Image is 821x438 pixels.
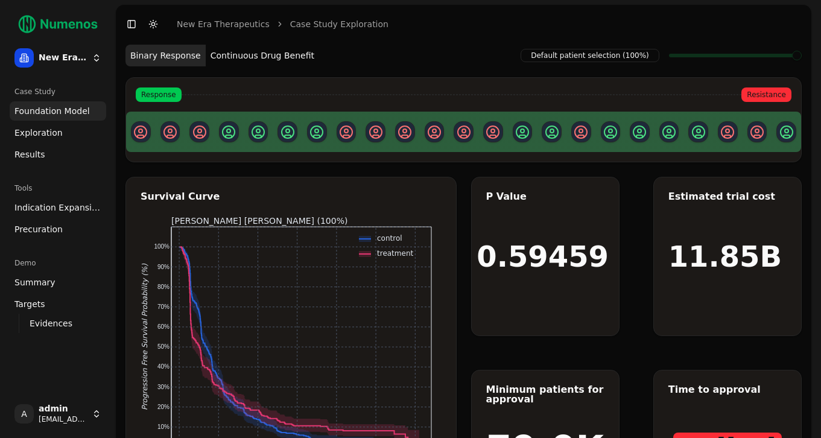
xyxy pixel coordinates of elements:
text: 70% [157,303,170,310]
div: Survival Curve [141,192,442,202]
a: Exploration [10,123,106,142]
a: Targets [10,294,106,314]
div: Tools [10,179,106,198]
button: New Era Therapeutics [10,43,106,72]
span: [EMAIL_ADDRESS] [39,414,87,424]
a: Indication Expansion [10,198,106,217]
text: treatment [377,249,413,258]
span: Precuration [14,223,63,235]
span: Targets [14,298,45,310]
text: 80% [157,284,170,290]
text: 20% [157,404,170,410]
a: Precuration [10,220,106,239]
span: Results [14,148,45,160]
h1: 11.85B [668,242,782,271]
button: Toggle Dark Mode [145,16,162,33]
button: Binary Response [125,45,206,66]
span: A [14,404,34,424]
text: 100% [154,243,170,250]
button: Toggle Sidebar [123,16,140,33]
span: Response [136,87,182,102]
text: 60% [157,323,170,330]
text: 40% [157,363,170,370]
text: 30% [157,384,170,390]
span: admin [39,404,87,414]
img: Numenos [10,10,106,39]
text: 50% [157,343,170,350]
span: New Era Therapeutics [39,52,87,63]
button: Continuous Drug Benefit [206,45,319,66]
text: control [377,234,402,243]
button: Aadmin[EMAIL_ADDRESS] [10,399,106,428]
span: Default patient selection (100%) [521,49,659,62]
text: Progression Free Survival Probability (%) [141,264,149,410]
a: Foundation Model [10,101,106,121]
span: Exploration [14,127,63,139]
text: [PERSON_NAME] [PERSON_NAME] (100%) [171,216,347,226]
span: Summary [14,276,55,288]
div: Demo [10,253,106,273]
span: Resistance [741,87,791,102]
a: Summary [10,273,106,292]
span: Foundation Model [14,105,90,117]
a: New Era Therapeutics [177,18,270,30]
span: Evidences [30,317,72,329]
text: 10% [157,424,170,430]
span: Indication Expansion [14,202,101,214]
a: Case Study Exploration [290,18,388,30]
a: Results [10,145,106,164]
text: 90% [157,264,170,270]
a: Evidences [25,315,92,332]
h1: 0.59459 [477,242,609,271]
div: Case Study [10,82,106,101]
nav: breadcrumb [177,18,388,30]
